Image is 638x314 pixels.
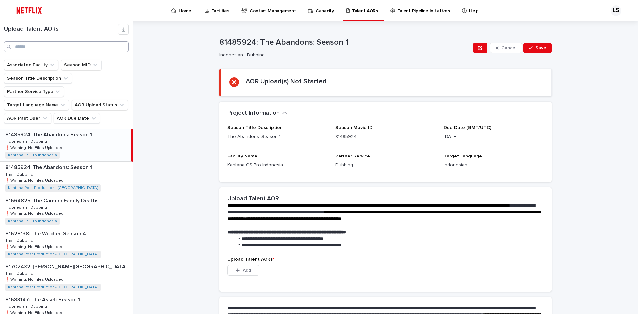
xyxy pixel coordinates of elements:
input: Search [4,41,129,52]
h2: Project Information [227,110,280,117]
span: Save [535,46,546,50]
p: 81485924: The Abandons: Season 1 [5,130,93,138]
span: Cancel [501,46,516,50]
p: 81485924 [335,133,435,140]
p: Indonesian - Dubbing [219,52,468,58]
p: Thai - Dubbing [5,237,35,243]
p: Indonesian [444,162,544,169]
a: Kantana Post Production - [GEOGRAPHIC_DATA] [8,252,98,257]
p: [DATE] [444,133,544,140]
p: The Abandons: Season 1 [227,133,327,140]
p: Thai - Dubbing [5,171,35,177]
p: 81683147: The Asset: Season 1 [5,295,81,303]
span: Target Language [444,154,482,158]
button: Season Title Description [4,73,72,84]
p: Dubbing [335,162,435,169]
button: Cancel [490,43,522,53]
h1: Upload Talent AORs [4,26,118,33]
button: AOR Upload Status [72,100,128,110]
span: Upload Talent AORs [227,257,274,262]
a: Kantana CS Pro Indonesia [8,153,57,157]
button: Project Information [227,110,287,117]
button: Add [227,265,259,276]
p: Indonesian - Dubbing [5,204,48,210]
span: Season Movie ID [335,125,372,130]
a: Kantana CS Pro Indonesia [8,219,57,224]
img: ifQbXi3ZQGMSEF7WDB7W [13,4,45,17]
p: ❗️Warning: No Files Uploaded [5,144,65,150]
p: ❗️Warning: No Files Uploaded [5,210,65,216]
span: Season Title Description [227,125,283,130]
div: LS [611,5,621,16]
span: Add [243,268,251,273]
p: 81664825: The Carman Family Deaths [5,196,100,204]
p: ❗️Warning: No Files Uploaded [5,243,65,249]
p: 81628138: The Witcher: Season 4 [5,229,87,237]
a: Kantana Post Production - [GEOGRAPHIC_DATA] [8,285,98,290]
p: Indonesian - Dubbing [5,303,48,309]
span: Facility Name [227,154,257,158]
h2: Upload Talent AOR [227,195,279,203]
button: Target Language Name [4,100,69,110]
span: Partner Service [335,154,370,158]
p: 81485924: The Abandons: Season 1 [219,38,470,47]
p: Indonesian - Dubbing [5,138,48,144]
p: 81702432: [PERSON_NAME][GEOGRAPHIC_DATA] Trip [5,262,131,270]
a: Kantana Post Production - [GEOGRAPHIC_DATA] [8,186,98,190]
p: Kantana CS Pro Indonesia [227,162,327,169]
button: AOR Past Due? [4,113,51,124]
p: ❗️Warning: No Files Uploaded [5,177,65,183]
p: Thai - Dubbing [5,270,35,276]
h2: AOR Upload(s) Not Started [246,77,327,85]
button: AOR Due Date [54,113,100,124]
p: 81485924: The Abandons: Season 1 [5,163,93,171]
button: Partner Service Type [4,86,64,97]
button: Associated Facility [4,60,58,70]
span: Due Date (GMT/UTC) [444,125,491,130]
button: Season MID [61,60,102,70]
p: ❗️Warning: No Files Uploaded [5,276,65,282]
button: Save [523,43,552,53]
